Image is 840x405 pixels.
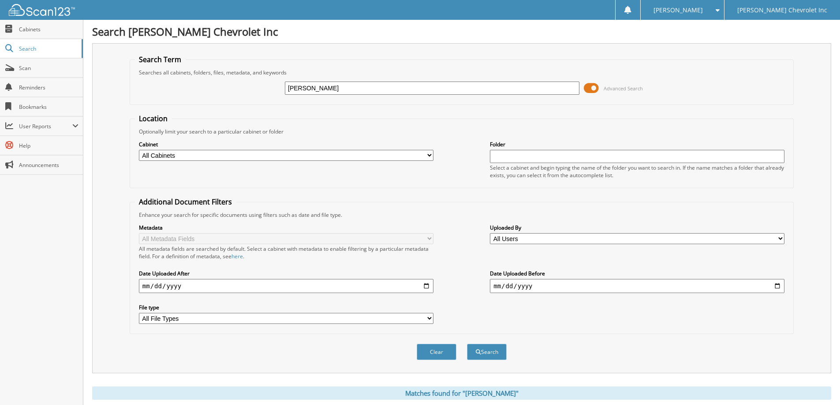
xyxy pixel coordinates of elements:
a: here [231,253,243,260]
span: [PERSON_NAME] Chevrolet Inc [737,7,827,13]
input: start [139,279,433,293]
span: Advanced Search [604,85,643,92]
img: scan123-logo-white.svg [9,4,75,16]
div: Searches all cabinets, folders, files, metadata, and keywords [134,69,789,76]
span: Bookmarks [19,103,78,111]
span: Scan [19,64,78,72]
label: Date Uploaded After [139,270,433,277]
span: Reminders [19,84,78,91]
div: Matches found for "[PERSON_NAME]" [92,386,831,400]
div: Select a cabinet and begin typing the name of the folder you want to search in. If the name match... [490,164,784,179]
label: Cabinet [139,141,433,148]
label: Folder [490,141,784,148]
legend: Location [134,114,172,123]
div: All metadata fields are searched by default. Select a cabinet with metadata to enable filtering b... [139,245,433,260]
legend: Additional Document Filters [134,197,236,207]
span: User Reports [19,123,72,130]
span: Cabinets [19,26,78,33]
h1: Search [PERSON_NAME] Chevrolet Inc [92,24,831,39]
span: Announcements [19,161,78,169]
div: Optionally limit your search to a particular cabinet or folder [134,128,789,135]
span: [PERSON_NAME] [653,7,703,13]
legend: Search Term [134,55,186,64]
label: Uploaded By [490,224,784,231]
button: Search [467,344,507,360]
span: Search [19,45,77,52]
label: File type [139,304,433,311]
label: Date Uploaded Before [490,270,784,277]
button: Clear [417,344,456,360]
label: Metadata [139,224,433,231]
div: Enhance your search for specific documents using filters such as date and file type. [134,211,789,219]
span: Help [19,142,78,149]
input: end [490,279,784,293]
